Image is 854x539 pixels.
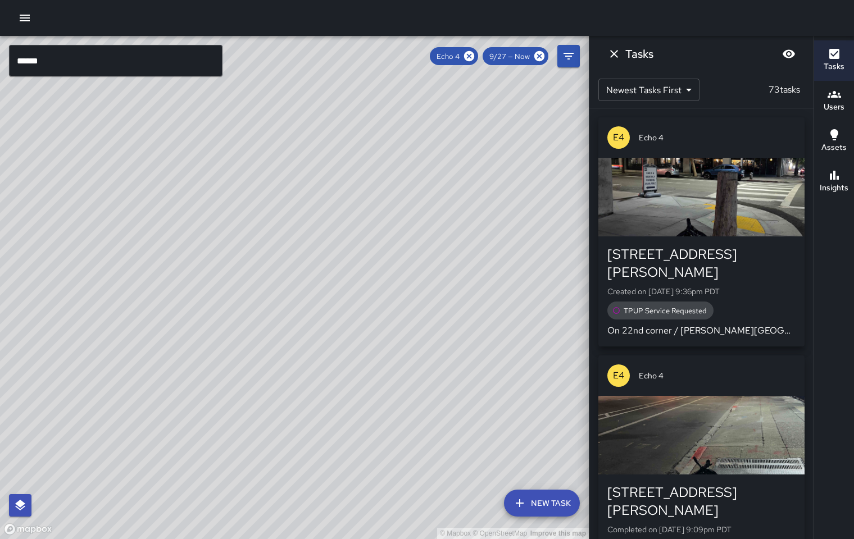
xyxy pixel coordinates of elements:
[613,131,624,144] p: E4
[639,132,796,143] span: Echo 4
[820,182,848,194] h6: Insights
[824,101,844,113] h6: Users
[814,40,854,81] button: Tasks
[607,483,796,519] div: [STREET_ADDRESS][PERSON_NAME]
[821,141,847,154] h6: Assets
[430,47,478,65] div: Echo 4
[607,245,796,281] div: [STREET_ADDRESS][PERSON_NAME]
[483,47,548,65] div: 9/27 — Now
[504,490,580,517] button: New Task
[603,43,625,65] button: Dismiss
[557,45,580,67] button: Filters
[617,306,714,316] span: TPUP Service Requested
[607,524,796,535] p: Completed on [DATE] 9:09pm PDT
[598,79,699,101] div: Newest Tasks First
[625,45,653,63] h6: Tasks
[607,286,796,297] p: Created on [DATE] 9:36pm PDT
[824,61,844,73] h6: Tasks
[814,162,854,202] button: Insights
[613,369,624,382] p: E4
[607,324,796,337] p: On 22nd corner / [PERSON_NAME][GEOGRAPHIC_DATA]
[639,370,796,381] span: Echo 4
[430,52,466,61] span: Echo 4
[778,43,800,65] button: Blur
[483,52,537,61] span: 9/27 — Now
[814,121,854,162] button: Assets
[814,81,854,121] button: Users
[598,117,805,346] button: E4Echo 4[STREET_ADDRESS][PERSON_NAME]Created on [DATE] 9:36pm PDTTPUP Service RequestedOn 22nd co...
[764,83,805,97] p: 73 tasks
